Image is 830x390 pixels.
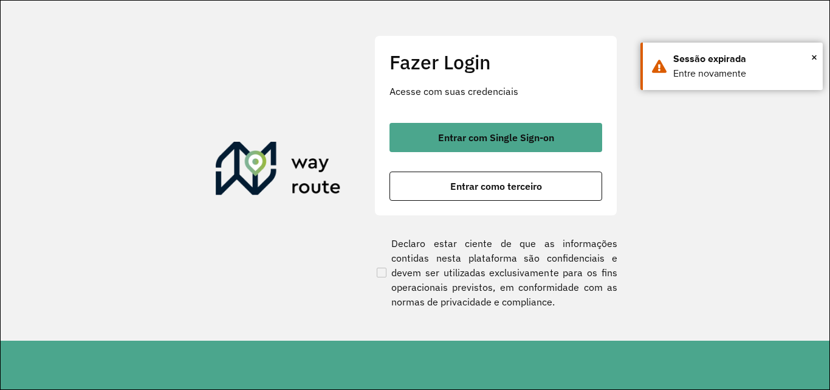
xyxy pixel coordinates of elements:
[389,123,602,152] button: button
[673,66,814,81] div: Entre novamente
[811,48,817,66] span: ×
[216,142,341,200] img: Roteirizador AmbevTech
[389,50,602,74] h2: Fazer Login
[673,52,814,66] div: Sessão expirada
[374,236,617,309] label: Declaro estar ciente de que as informações contidas nesta plataforma são confidenciais e devem se...
[389,84,602,99] p: Acesse com suas credenciais
[811,48,817,66] button: Close
[389,172,602,201] button: button
[438,133,554,142] span: Entrar com Single Sign-on
[450,181,542,191] span: Entrar como terceiro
